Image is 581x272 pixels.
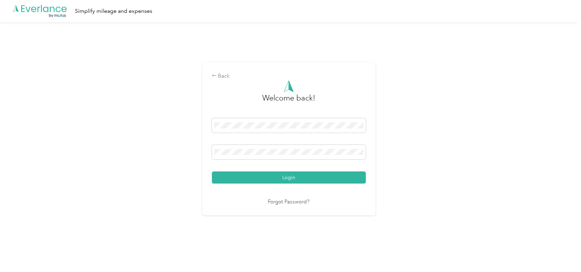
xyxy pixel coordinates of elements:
[75,7,152,16] div: Simplify mileage and expenses
[212,72,366,80] div: Back
[542,233,581,272] iframe: Everlance-gr Chat Button Frame
[268,198,310,206] a: Forgot Password?
[262,92,315,111] h3: greeting
[212,172,366,184] button: Login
